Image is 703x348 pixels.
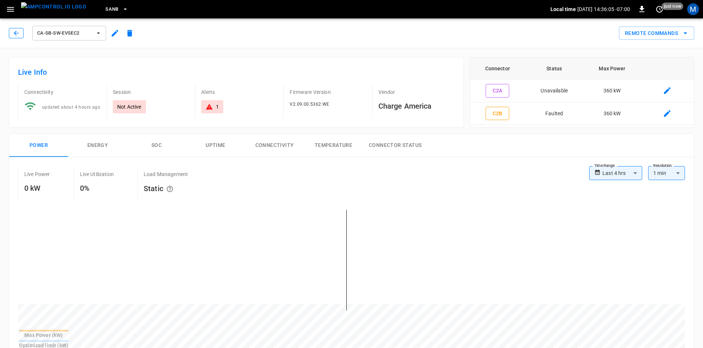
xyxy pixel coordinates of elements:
[105,5,119,14] span: SanB
[654,3,665,15] button: set refresh interval
[290,102,329,107] span: V2.09.00.5362.WE
[602,166,642,180] div: Last 4 hrs
[102,2,131,17] button: SanB
[486,84,509,98] button: C2A
[470,57,525,80] th: Connector
[594,163,615,169] label: Time Range
[24,88,101,96] p: Connectivity
[662,3,683,10] span: just now
[24,182,50,194] h6: 0 kW
[619,27,694,40] button: Remote Commands
[577,6,630,13] p: [DATE] 14:36:05 -07:00
[21,2,86,11] img: ampcontrol.io logo
[378,88,455,96] p: Vendor
[619,27,694,40] div: remote commands options
[113,88,189,96] p: Session
[550,6,576,13] p: Local time
[687,3,699,15] div: profile-icon
[80,171,114,178] p: Live Utilization
[144,171,188,178] p: Load Management
[290,88,366,96] p: Firmware Version
[186,134,245,157] button: Uptime
[525,57,584,80] th: Status
[163,182,176,196] button: The system is using AmpEdge-configured limits for static load managment. Depending on your config...
[216,103,219,110] div: 1
[24,171,50,178] p: Live Power
[80,182,114,194] h6: 0%
[584,102,641,125] td: 360 kW
[127,134,186,157] button: SOC
[68,134,127,157] button: Energy
[363,134,427,157] button: Connector Status
[486,107,509,120] button: C2B
[32,26,106,41] button: ca-sb-sw-evseC2
[653,163,672,169] label: Resolution
[201,88,277,96] p: Alerts
[117,103,141,110] p: Not Active
[18,66,455,78] h6: Live Info
[378,100,455,112] h6: Charge America
[525,80,584,102] td: Unavailable
[37,29,92,38] span: ca-sb-sw-evseC2
[9,134,68,157] button: Power
[470,57,694,125] table: connector table
[584,80,641,102] td: 360 kW
[144,182,188,196] h6: Static
[245,134,304,157] button: Connectivity
[584,57,641,80] th: Max Power
[648,166,685,180] div: 1 min
[42,105,100,110] span: updated about 4 hours ago
[525,102,584,125] td: Faulted
[304,134,363,157] button: Temperature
